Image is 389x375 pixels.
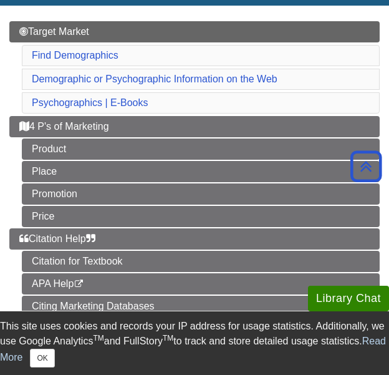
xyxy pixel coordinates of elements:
[30,349,54,368] button: Close
[74,280,84,288] i: This link opens in a new window
[22,296,380,317] a: Citing Marketing Databases
[32,97,148,108] a: Psychographics | E-Books
[32,50,118,61] a: Find Demographics
[346,158,386,175] a: Back to Top
[9,228,380,250] a: Citation Help
[19,233,95,244] span: Citation Help
[9,21,380,42] a: Target Market
[32,74,277,84] a: Demographic or Psychographic Information on the Web
[22,139,380,160] a: Product
[22,251,380,272] a: Citation for Textbook
[22,161,380,182] a: Place
[22,273,380,295] a: APA Help
[22,206,380,227] a: Price
[22,183,380,205] a: Promotion
[19,26,89,37] span: Target Market
[19,121,109,132] span: 4 P's of Marketing
[308,286,389,311] button: Library Chat
[93,334,103,343] sup: TM
[163,334,173,343] sup: TM
[9,116,380,137] a: 4 P's of Marketing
